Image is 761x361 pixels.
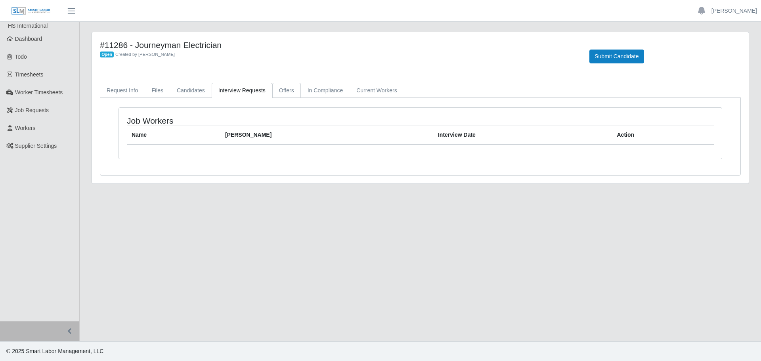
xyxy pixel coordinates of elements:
[612,126,714,145] th: Action
[115,52,175,57] span: Created by [PERSON_NAME]
[11,7,51,15] img: SLM Logo
[170,83,212,98] a: Candidates
[100,40,577,50] h4: #11286 - Journeyman Electrician
[15,89,63,96] span: Worker Timesheets
[220,126,433,145] th: [PERSON_NAME]
[433,126,612,145] th: Interview Date
[145,83,170,98] a: Files
[6,348,103,354] span: © 2025 Smart Labor Management, LLC
[127,126,220,145] th: Name
[272,83,301,98] a: Offers
[15,71,44,78] span: Timesheets
[301,83,350,98] a: In Compliance
[15,143,57,149] span: Supplier Settings
[350,83,403,98] a: Current Workers
[15,107,49,113] span: Job Requests
[212,83,272,98] a: Interview Requests
[589,50,644,63] button: Submit Candidate
[711,7,757,15] a: [PERSON_NAME]
[127,116,365,126] h4: Job Workers
[15,53,27,60] span: Todo
[15,125,36,131] span: Workers
[100,52,114,58] span: Open
[15,36,42,42] span: Dashboard
[8,23,48,29] span: HS International
[100,83,145,98] a: Request Info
